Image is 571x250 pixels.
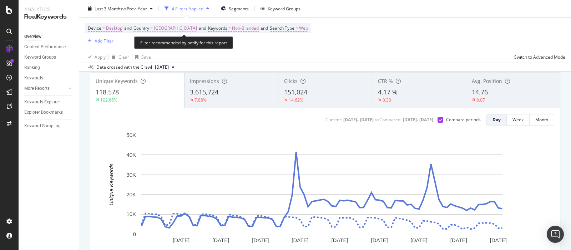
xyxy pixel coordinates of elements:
[446,117,481,123] div: Compare periods
[512,117,524,123] div: Week
[85,36,113,45] button: Add Filter
[331,237,348,243] text: [DATE]
[109,51,129,63] button: Clear
[270,25,294,31] span: Search Type
[126,132,136,138] text: 50K
[507,114,530,126] button: Week
[514,54,565,60] div: Switch to Advanced Mode
[95,38,113,44] div: Add Filter
[194,97,207,103] div: 7.88%
[343,117,374,123] div: [DATE] - [DATE]
[229,5,249,11] span: Segments
[126,211,136,217] text: 10K
[190,78,219,84] span: Impressions
[95,54,106,60] div: Apply
[24,122,74,130] a: Keyword Sampling
[199,25,206,31] span: and
[472,88,488,96] span: 14.76
[24,85,50,92] div: More Reports
[284,78,298,84] span: Clicks
[24,64,40,72] div: Ranking
[450,237,467,243] text: [DATE]
[155,64,169,70] span: 2025 Jul. 31st
[133,231,136,237] text: 0
[24,85,67,92] a: More Reports
[261,25,268,31] span: and
[24,33,74,40] a: Overview
[118,54,129,60] div: Clear
[96,64,152,70] div: Data crossed with the Crawl
[24,13,73,21] div: RealKeywords
[208,25,227,31] span: Keywords
[490,237,507,243] text: [DATE]
[108,163,114,206] text: Unique Keywords
[96,88,119,96] span: 118,578
[96,78,138,84] span: Unique Keywords
[190,88,218,96] span: 3,615,724
[530,114,554,126] button: Month
[24,109,74,116] a: Explorer Bookmarks
[154,23,197,33] span: [GEOGRAPHIC_DATA]
[24,33,41,40] div: Overview
[24,54,56,61] div: Keyword Groups
[24,43,74,51] a: Content Performance
[102,25,105,31] span: =
[299,23,308,33] span: Web
[133,25,149,31] span: Country
[126,191,136,197] text: 20K
[141,54,151,60] div: Save
[232,23,259,33] span: Non-Branded
[411,237,428,243] text: [DATE]
[511,51,565,63] button: Switch to Advanced Mode
[535,117,548,123] div: Month
[228,25,231,31] span: =
[24,54,74,61] a: Keyword Groups
[268,5,300,11] div: Keyword Groups
[289,97,303,103] div: 14.62%
[85,3,156,14] button: Last 3 MonthsvsPrev. Year
[162,3,212,14] button: 4 Filters Applied
[24,98,74,106] a: Keywords Explorer
[218,3,252,14] button: Segments
[212,237,229,243] text: [DATE]
[132,51,151,63] button: Save
[547,226,564,243] div: Open Intercom Messenger
[150,25,153,31] span: =
[258,3,303,14] button: Keyword Groups
[100,97,117,103] div: 102.66%
[325,117,342,123] div: Current:
[24,74,74,82] a: Keywords
[24,43,66,51] div: Content Performance
[95,5,122,11] span: Last 3 Months
[24,6,73,13] div: Analytics
[173,237,190,243] text: [DATE]
[24,98,60,106] div: Keywords Explorer
[126,172,136,178] text: 30K
[126,152,136,158] text: 40K
[88,25,101,31] span: Device
[371,237,388,243] text: [DATE]
[134,36,233,49] div: Filter recommended by botify for this report
[24,109,63,116] div: Explorer Bookmarks
[295,25,298,31] span: =
[124,25,132,31] span: and
[284,88,307,96] span: 151,024
[252,237,269,243] text: [DATE]
[378,88,398,96] span: 4.17 %
[375,117,401,123] div: vs Compared :
[24,64,74,72] a: Ranking
[172,5,203,11] div: 4 Filters Applied
[24,122,61,130] div: Keyword Sampling
[472,78,502,84] span: Avg. Position
[476,97,485,103] div: 9.07
[292,237,308,243] text: [DATE]
[152,63,177,72] button: [DATE]
[378,78,393,84] span: CTR %
[24,74,43,82] div: Keywords
[486,114,507,126] button: Day
[383,97,391,103] div: 0.33
[85,51,106,63] button: Apply
[122,5,147,11] span: vs Prev. Year
[492,117,501,123] div: Day
[106,23,122,33] span: Desktop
